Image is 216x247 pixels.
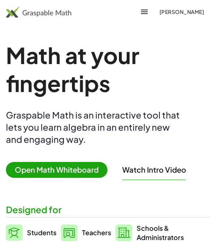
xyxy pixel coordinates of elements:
[122,165,186,174] button: Watch Intro Video
[61,223,111,242] a: Teachers
[6,166,113,174] a: Open Math Whiteboard
[61,225,78,241] img: svg%3e
[137,223,184,242] span: Schools & Administrators
[116,223,184,242] a: Schools &Administrators
[116,225,132,241] img: svg%3e
[6,109,183,145] div: Graspable Math is an interactive tool that lets you learn algebra in an entirely new and engaging...
[159,8,204,15] span: [PERSON_NAME]
[6,41,210,97] h1: Math at your fingertips
[6,223,56,242] a: Students
[6,162,107,178] span: Open Math Whiteboard
[6,204,210,216] div: Designed for
[82,228,111,237] span: Teachers
[27,228,56,237] span: Students
[153,5,210,18] button: [PERSON_NAME]
[6,225,23,241] img: svg%3e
